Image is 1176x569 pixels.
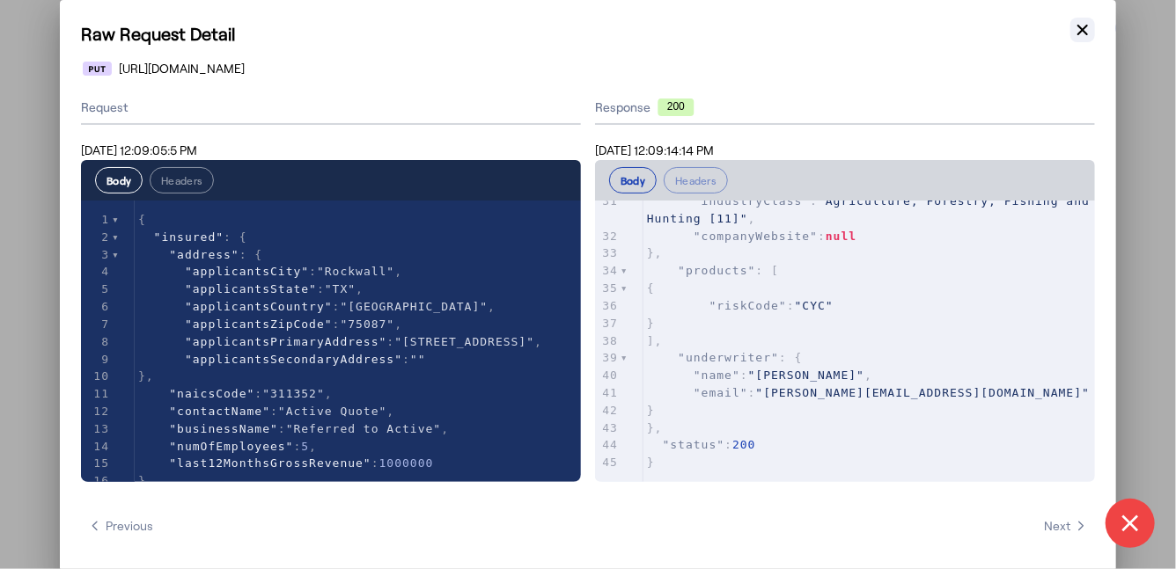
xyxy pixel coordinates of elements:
span: : , [138,317,402,331]
span: : [647,438,756,451]
span: : { [138,248,262,261]
span: "products" [678,264,755,277]
div: Response [595,98,1095,116]
span: "riskCode" [709,299,787,312]
span: : , [138,335,542,348]
div: 39 [595,349,621,367]
div: 13 [81,420,112,438]
span: : , [138,405,394,418]
div: 5 [81,281,112,298]
div: 14 [81,438,112,456]
span: "underwriter" [678,351,779,364]
div: 38 [595,332,621,350]
span: }, [138,369,154,383]
button: Previous [81,510,160,542]
span: "last12MonthsGrossRevenue" [169,456,371,470]
span: : [138,353,426,366]
span: : , [647,368,872,382]
span: } [647,456,655,469]
span: "75087" [341,317,395,331]
span: "companyWebsite" [694,230,818,243]
button: Headers [150,167,214,193]
span: "applicantsCity" [185,265,309,278]
span: : [ [647,264,779,277]
span: : [138,456,434,470]
span: "contactName" [169,405,270,418]
span: [DATE] 12:09:14:14 PM [595,142,714,157]
span: { [138,213,146,226]
span: "[STREET_ADDRESS]" [394,335,534,348]
span: "insured" [154,230,224,244]
div: 11 [81,385,112,403]
span: [URL][DOMAIN_NAME] [119,60,245,77]
span: }, [647,421,663,434]
span: : , [138,282,364,295]
div: 3 [81,246,112,264]
div: 6 [81,298,112,316]
div: 35 [595,280,621,297]
span: }, [138,474,154,487]
span: : { [138,230,247,244]
div: 41 [595,384,621,402]
span: "applicantsZipCode" [185,317,333,331]
span: Next [1044,517,1088,535]
span: "CYC" [795,299,834,312]
div: 12 [81,403,112,420]
button: Next [1037,510,1095,542]
span: "industryClass" [694,194,810,208]
div: 2 [81,229,112,246]
span: "[PERSON_NAME]" [748,368,864,382]
div: 32 [595,228,621,245]
span: 1000000 [379,456,434,470]
span: "" [410,353,426,366]
span: "applicantsPrimaryAddress" [185,335,387,348]
span: : [647,299,834,312]
div: 44 [595,436,621,454]
button: Headers [664,167,728,193]
span: "applicantsCountry" [185,300,333,313]
text: 200 [667,100,685,113]
div: 16 [81,472,112,490]
span: "311352" [262,387,325,400]
span: "address" [169,248,239,261]
div: 43 [595,419,621,437]
span: : , [138,440,317,453]
span: "applicantsState" [185,282,317,295]
span: "TX" [325,282,356,295]
div: 33 [595,244,621,262]
span: 5 [301,440,309,453]
span: "[PERSON_NAME][EMAIL_ADDRESS][DOMAIN_NAME]" [756,386,1091,399]
span: "[GEOGRAPHIC_DATA]" [341,300,489,313]
span: "businessName" [169,422,278,435]
div: 9 [81,351,112,368]
span: "applicantsSecondaryAddress" [185,353,402,366]
div: 10 [81,368,112,385]
span: { [647,281,655,295]
span: "numOfEmployees" [169,440,293,453]
span: : [647,386,1090,399]
span: }, [647,246,663,259]
div: 40 [595,367,621,384]
span: 200 [732,438,755,451]
span: "Active Quote" [278,405,387,418]
div: 45 [595,454,621,471]
span: "Referred to Active" [286,422,442,435]
span: "naicsCode" [169,387,254,400]
span: : , [138,387,333,400]
span: : , [647,194,1098,225]
div: 31 [595,193,621,210]
div: 4 [81,263,112,281]
span: : , [138,300,496,313]
span: } [647,404,655,417]
span: "Rockwall" [317,265,394,278]
span: "status" [663,438,725,451]
div: 15 [81,455,112,472]
div: 34 [595,262,621,280]
div: 1 [81,211,112,229]
h1: Raw Request Detail [81,21,1095,46]
span: } [647,317,655,330]
span: "Agriculture, Forestry, Fishing and Hunting [11]" [647,194,1098,225]
span: "email" [694,386,748,399]
div: 36 [595,297,621,315]
div: 37 [595,315,621,332]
